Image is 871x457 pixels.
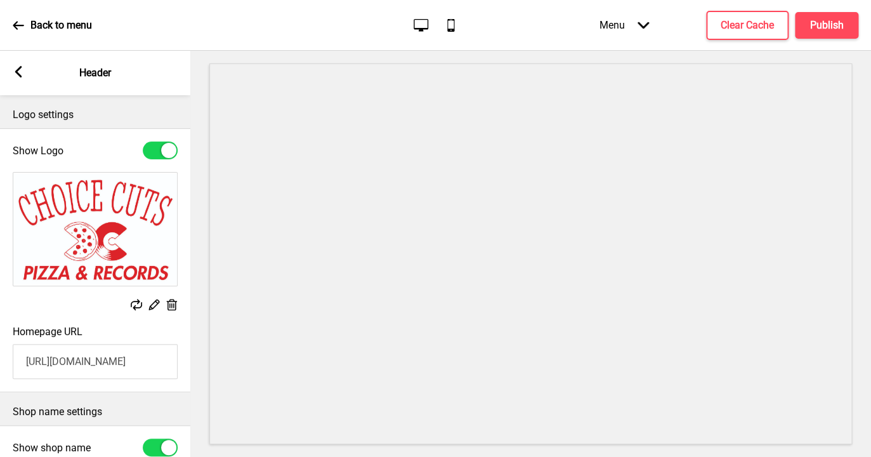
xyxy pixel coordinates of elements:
div: Menu [587,6,662,44]
button: Publish [795,12,858,39]
img: Image [13,173,177,286]
label: Show shop name [13,442,91,454]
p: Header [79,66,111,80]
p: Back to menu [30,18,92,32]
h4: Clear Cache [721,18,774,32]
p: Shop name settings [13,405,178,419]
button: Clear Cache [706,11,789,40]
p: Logo settings [13,108,178,122]
a: Back to menu [13,8,92,43]
label: Homepage URL [13,326,82,338]
h4: Publish [810,18,844,32]
label: Show Logo [13,145,63,157]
